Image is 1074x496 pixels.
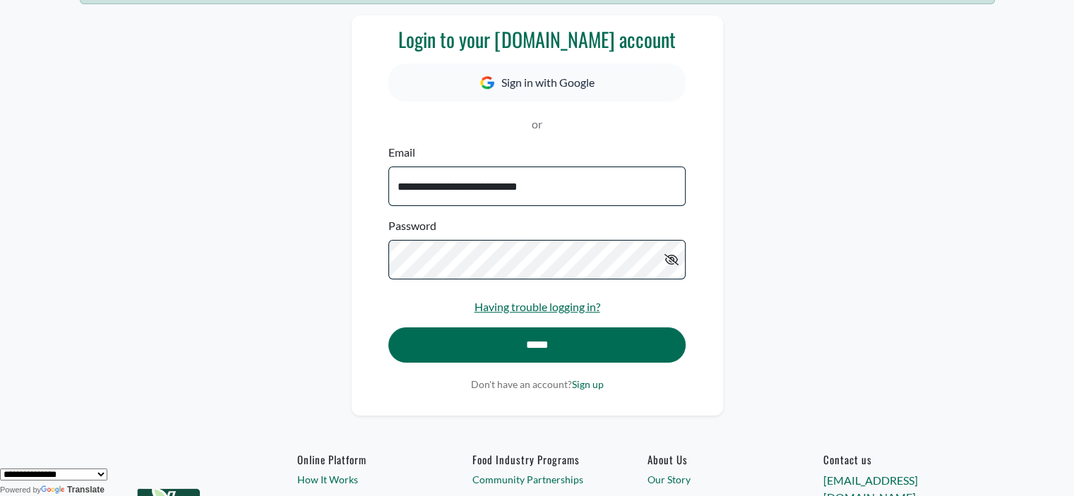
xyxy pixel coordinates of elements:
[823,453,952,466] h6: Contact us
[475,300,600,313] a: Having trouble logging in?
[388,217,436,234] label: Password
[388,63,685,102] button: Sign in with Google
[572,378,604,390] a: Sign up
[388,377,685,392] p: Don't have an account?
[472,453,602,466] h6: Food Industry Programs
[648,453,777,466] a: About Us
[480,76,494,90] img: Google Icon
[388,116,685,133] p: or
[297,453,426,466] h6: Online Platform
[41,485,67,495] img: Google Translate
[41,485,105,495] a: Translate
[388,28,685,52] h3: Login to your [DOMAIN_NAME] account
[388,144,415,161] label: Email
